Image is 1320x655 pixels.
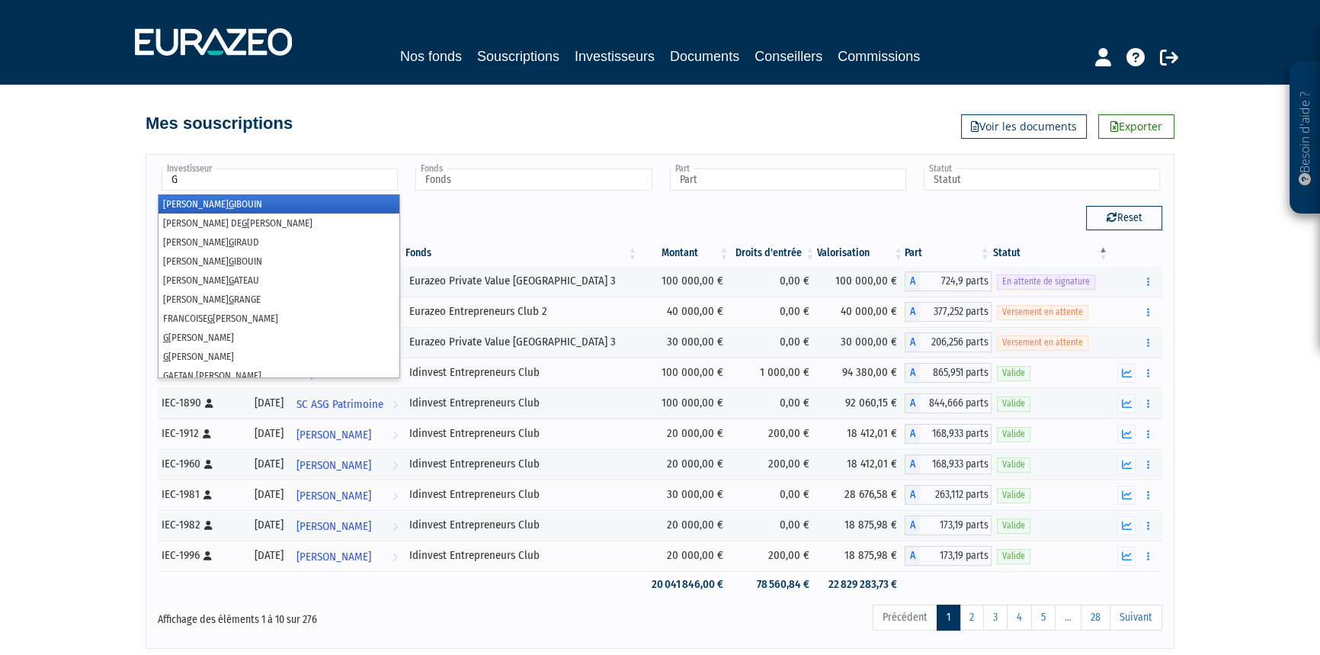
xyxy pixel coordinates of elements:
[296,512,371,541] span: [PERSON_NAME]
[731,266,817,297] td: 0,00 €
[639,297,731,327] td: 40 000,00 €
[905,302,992,322] div: A - Eurazeo Entrepreneurs Club 2
[731,510,817,541] td: 0,00 €
[731,571,817,598] td: 78 560,84 €
[296,421,371,449] span: [PERSON_NAME]
[731,358,817,388] td: 1 000,00 €
[905,393,992,413] div: A - Idinvest Entrepreneurs Club
[409,547,634,563] div: Idinvest Entrepreneurs Club
[816,327,905,358] td: 30 000,00 €
[1031,605,1056,631] a: 5
[146,114,293,133] h4: Mes souscriptions
[392,543,398,571] i: Voir l'investisseur
[920,515,992,535] span: 173,19 parts
[392,390,398,419] i: Voir l'investisseur
[1081,605,1110,631] a: 28
[290,419,403,449] a: [PERSON_NAME]
[639,358,731,388] td: 100 000,00 €
[920,363,992,383] span: 865,951 parts
[639,449,731,480] td: 20 000,00 €
[163,332,168,343] em: G
[229,275,234,286] em: G
[997,458,1030,472] span: Valide
[937,605,960,631] a: 1
[575,46,655,67] a: Investisseurs
[816,419,905,449] td: 18 412,01 €
[1110,605,1162,631] a: Suivant
[162,456,242,472] div: IEC-1960
[639,480,731,510] td: 30 000,00 €
[203,429,211,438] i: [Français] Personne physique
[409,456,634,472] div: Idinvest Entrepreneurs Club
[920,424,992,444] span: 168,933 parts
[1086,206,1162,230] button: Reset
[905,424,992,444] div: A - Idinvest Entrepreneurs Club
[392,512,398,541] i: Voir l'investisseur
[639,266,731,297] td: 100 000,00 €
[905,271,992,291] div: A - Eurazeo Private Value Europe 3
[920,454,992,474] span: 168,933 parts
[997,427,1030,441] span: Valide
[1098,114,1174,139] a: Exporter
[639,388,731,419] td: 100 000,00 €
[838,46,920,67] a: Commissions
[816,541,905,571] td: 18 875,98 €
[296,451,371,480] span: [PERSON_NAME]
[960,605,984,631] a: 2
[905,302,920,322] span: A
[296,390,383,419] span: SC ASG Patrimoine
[816,480,905,510] td: 28 676,58 €
[135,28,292,56] img: 1732889491-logotype_eurazeo_blanc_rvb.png
[159,194,399,214] li: [PERSON_NAME] IBOUIN
[997,549,1030,563] span: Valide
[162,486,242,502] div: IEC-1981
[162,547,242,563] div: IEC-1996
[1296,69,1314,207] p: Besoin d'aide ?
[920,485,992,505] span: 263,112 parts
[203,490,212,499] i: [Français] Personne physique
[639,541,731,571] td: 20 000,00 €
[290,510,403,541] a: [PERSON_NAME]
[905,546,992,566] div: A - Idinvest Entrepreneurs Club
[253,517,285,533] div: [DATE]
[920,332,992,352] span: 206,256 parts
[639,419,731,449] td: 20 000,00 €
[409,517,634,533] div: Idinvest Entrepreneurs Club
[409,303,634,319] div: Eurazeo Entrepreneurs Club 2
[731,297,817,327] td: 0,00 €
[816,571,905,598] td: 22 829 283,73 €
[392,482,398,510] i: Voir l'investisseur
[905,454,992,474] div: A - Idinvest Entrepreneurs Club
[409,334,634,350] div: Eurazeo Private Value [GEOGRAPHIC_DATA] 3
[253,425,285,441] div: [DATE]
[159,309,399,328] li: FRANCOISE [PERSON_NAME]
[253,486,285,502] div: [DATE]
[392,421,398,449] i: Voir l'investisseur
[905,485,992,505] div: A - Idinvest Entrepreneurs Club
[1007,605,1032,631] a: 4
[639,571,731,598] td: 20 041 846,00 €
[159,290,399,309] li: [PERSON_NAME] RANGE
[203,551,212,560] i: [Français] Personne physique
[816,510,905,541] td: 18 875,98 €
[477,46,559,69] a: Souscriptions
[905,271,920,291] span: A
[229,236,234,248] em: G
[158,603,563,628] div: Affichage des éléments 1 à 10 sur 276
[997,519,1030,533] span: Valide
[163,370,168,381] em: G
[242,217,247,229] em: G
[253,395,285,411] div: [DATE]
[905,454,920,474] span: A
[905,240,992,266] th: Part: activer pour trier la colonne par ordre croissant
[905,332,992,352] div: A - Eurazeo Private Value Europe 3
[163,351,168,362] em: G
[816,388,905,419] td: 92 060,15 €
[997,305,1088,319] span: Versement en attente
[731,240,817,266] th: Droits d'entrée: activer pour trier la colonne par ordre croissant
[905,515,992,535] div: A - Idinvest Entrepreneurs Club
[639,510,731,541] td: 20 000,00 €
[400,46,462,67] a: Nos fonds
[920,393,992,413] span: 844,666 parts
[204,460,213,469] i: [Français] Personne physique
